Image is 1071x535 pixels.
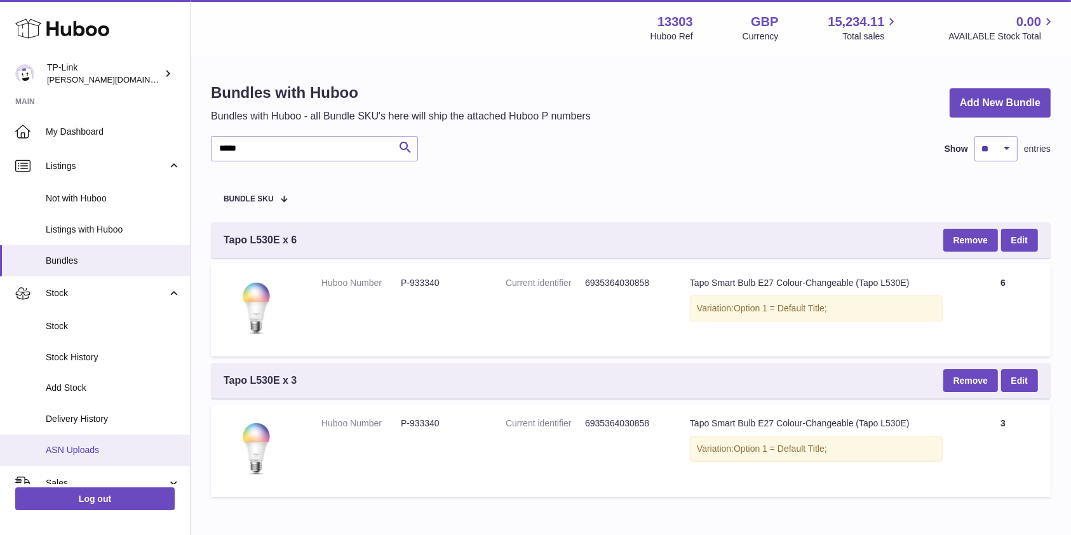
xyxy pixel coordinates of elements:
h1: Bundles with Huboo [211,83,591,103]
a: Edit [1001,229,1038,252]
a: Log out [15,487,175,510]
strong: GBP [751,13,778,30]
span: 15,234.11 [828,13,884,30]
label: Show [945,143,968,155]
img: Tapo Smart Bulb E27 Colour-Changeable (Tapo L530E) [224,417,287,481]
span: Total sales [842,30,899,43]
span: ASN Uploads [46,444,180,456]
span: My Dashboard [46,126,180,138]
span: Tapo L530E x 6 [224,233,297,247]
p: Bundles with Huboo - all Bundle SKU's here will ship the attached Huboo P numbers [211,109,591,123]
span: Not with Huboo [46,193,180,205]
span: Tapo L530E x 3 [224,374,297,388]
dt: Current identifier [506,277,585,289]
span: Option 1 = Default Title; [734,444,827,454]
a: 15,234.11 Total sales [828,13,899,43]
dt: Current identifier [506,417,585,430]
div: Variation: [690,295,943,322]
div: Huboo Ref [650,30,693,43]
button: Remove [943,369,998,392]
span: Listings [46,160,167,172]
dd: P-933340 [401,277,480,289]
span: 0.00 [1016,13,1041,30]
div: TP-Link [47,62,161,86]
img: susie.li@tp-link.com [15,64,34,83]
button: Remove [943,229,998,252]
span: [PERSON_NAME][DOMAIN_NAME][EMAIL_ADDRESS][DOMAIN_NAME] [47,74,321,85]
a: Edit [1001,369,1038,392]
td: 6 [955,264,1051,356]
dd: P-933340 [401,417,480,430]
dt: Huboo Number [321,277,401,289]
span: Stock [46,287,167,299]
strong: 13303 [657,13,693,30]
span: AVAILABLE Stock Total [948,30,1056,43]
span: Add Stock [46,382,180,394]
div: Tapo Smart Bulb E27 Colour-Changeable (Tapo L530E) [690,417,943,430]
dd: 6935364030858 [585,277,664,289]
span: Bundle SKU [224,195,274,203]
dd: 6935364030858 [585,417,664,430]
div: Variation: [690,436,943,462]
a: 0.00 AVAILABLE Stock Total [948,13,1056,43]
div: Currency [743,30,779,43]
span: Option 1 = Default Title; [734,303,827,313]
span: entries [1024,143,1051,155]
img: Tapo Smart Bulb E27 Colour-Changeable (Tapo L530E) [224,277,287,341]
span: Bundles [46,255,180,267]
a: Add New Bundle [950,88,1051,118]
div: Tapo Smart Bulb E27 Colour-Changeable (Tapo L530E) [690,277,943,289]
span: Stock [46,320,180,332]
span: Delivery History [46,413,180,425]
td: 3 [955,405,1051,497]
span: Stock History [46,351,180,363]
span: Sales [46,477,167,489]
span: Listings with Huboo [46,224,180,236]
dt: Huboo Number [321,417,401,430]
